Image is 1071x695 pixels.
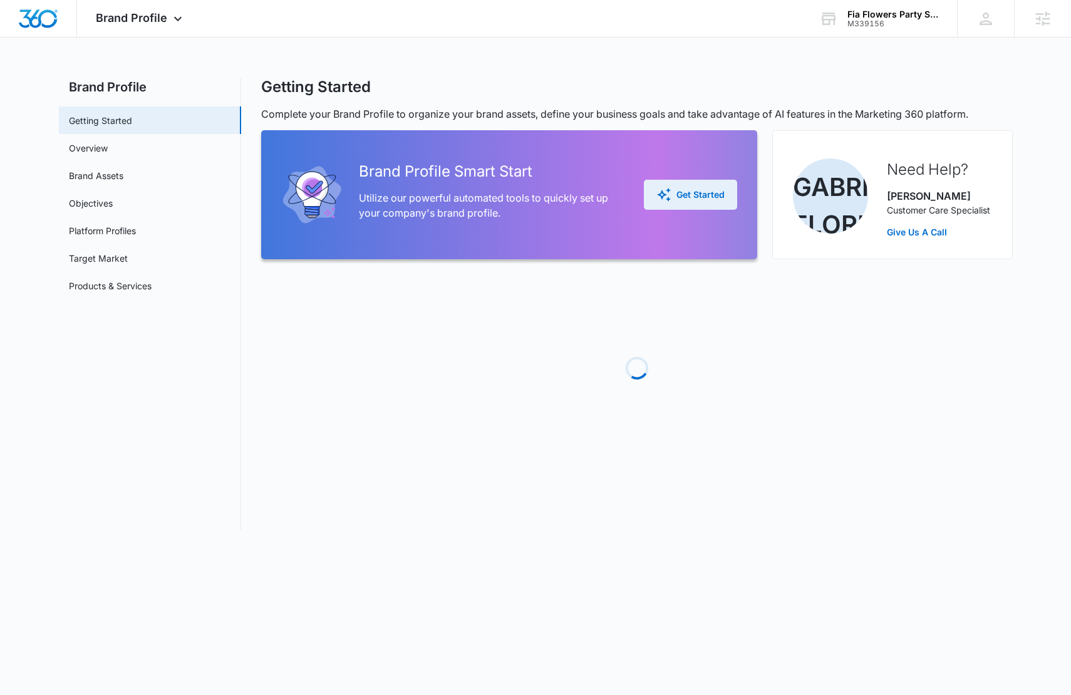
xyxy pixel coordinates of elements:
[793,158,868,234] img: Gabriel FloresElkins
[887,203,990,217] p: Customer Care Specialist
[644,180,737,210] button: Get Started
[69,197,113,210] a: Objectives
[69,169,123,182] a: Brand Assets
[261,106,1013,121] p: Complete your Brand Profile to organize your brand assets, define your business goals and take ad...
[887,225,990,239] a: Give Us A Call
[847,19,939,28] div: account id
[887,188,990,203] p: [PERSON_NAME]
[847,9,939,19] div: account name
[69,252,128,265] a: Target Market
[359,160,624,183] h2: Brand Profile Smart Start
[656,187,725,202] div: Get Started
[69,224,136,237] a: Platform Profiles
[59,78,241,96] h2: Brand Profile
[69,142,108,155] a: Overview
[261,78,371,96] h1: Getting Started
[887,158,990,181] h2: Need Help?
[69,279,152,292] a: Products & Services
[69,114,132,127] a: Getting Started
[359,190,624,220] p: Utilize our powerful automated tools to quickly set up your company's brand profile.
[96,11,167,24] span: Brand Profile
